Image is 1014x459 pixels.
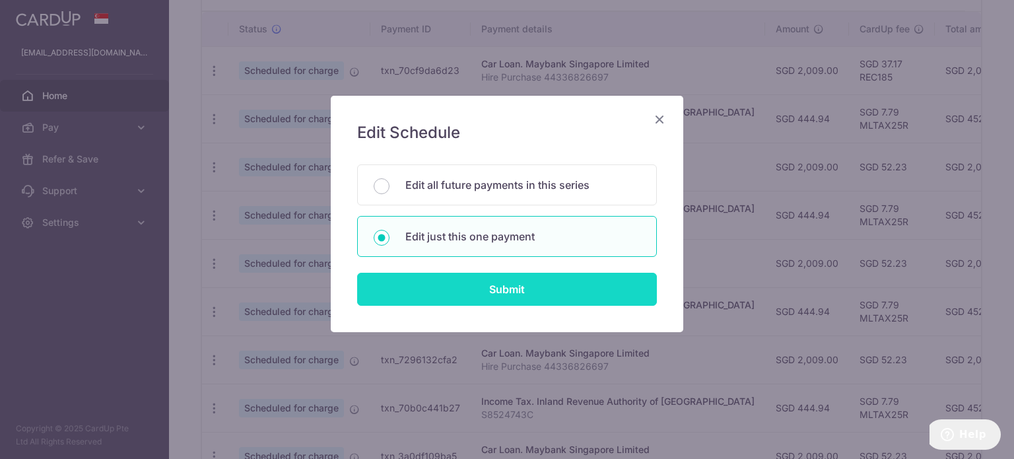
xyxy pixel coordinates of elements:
input: Submit [357,273,657,306]
p: Edit just this one payment [405,229,640,244]
iframe: Opens a widget where you can find more information [929,419,1001,452]
h5: Edit Schedule [357,122,657,143]
button: Close [652,112,667,127]
p: Edit all future payments in this series [405,177,640,193]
